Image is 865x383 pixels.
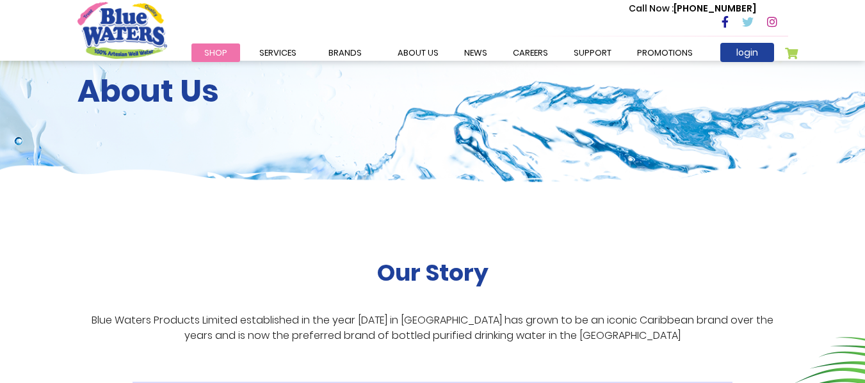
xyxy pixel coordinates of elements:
span: Brands [328,47,362,59]
a: News [451,43,500,62]
a: support [561,43,624,62]
a: store logo [77,2,167,58]
a: Promotions [624,43,706,62]
a: about us [385,43,451,62]
h2: About Us [77,73,788,110]
h2: Our Story [377,259,489,286]
p: [PHONE_NUMBER] [629,2,756,15]
span: Call Now : [629,2,674,15]
a: login [720,43,774,62]
span: Shop [204,47,227,59]
a: careers [500,43,561,62]
span: Services [259,47,296,59]
p: Blue Waters Products Limited established in the year [DATE] in [GEOGRAPHIC_DATA] has grown to be ... [77,313,788,343]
